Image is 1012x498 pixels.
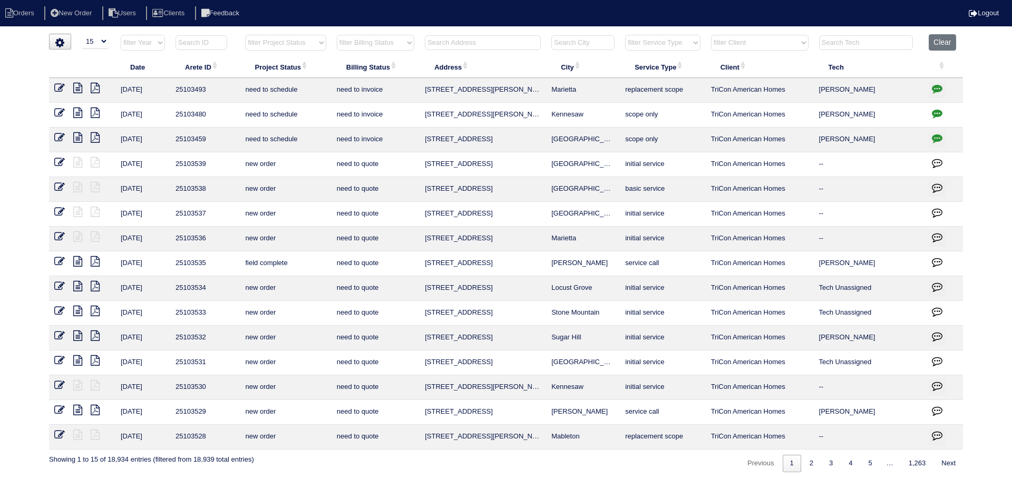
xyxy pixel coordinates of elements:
[546,128,620,152] td: [GEOGRAPHIC_DATA]
[783,455,801,472] a: 1
[706,227,814,251] td: TriCon American Homes
[901,455,933,472] a: 1,263
[115,326,170,350] td: [DATE]
[822,455,840,472] a: 3
[240,103,331,128] td: need to schedule
[240,152,331,177] td: new order
[240,375,331,400] td: new order
[620,227,705,251] td: initial service
[332,103,420,128] td: need to invoice
[170,350,240,375] td: 25103531
[546,276,620,301] td: Locust Grove
[706,152,814,177] td: TriCon American Homes
[819,35,913,50] input: Search Tech
[170,177,240,202] td: 25103538
[240,202,331,227] td: new order
[620,103,705,128] td: scope only
[620,251,705,276] td: service call
[706,276,814,301] td: TriCon American Homes
[425,35,541,50] input: Search Address
[814,177,924,202] td: --
[420,78,546,103] td: [STREET_ADDRESS][PERSON_NAME]
[706,78,814,103] td: TriCon American Homes
[546,103,620,128] td: Kennesaw
[620,425,705,450] td: replacement scope
[706,301,814,326] td: TriCon American Homes
[115,56,170,78] th: Date
[546,56,620,78] th: City: activate to sort column ascending
[146,9,193,17] a: Clients
[115,227,170,251] td: [DATE]
[814,128,924,152] td: [PERSON_NAME]
[115,276,170,301] td: [DATE]
[332,78,420,103] td: need to invoice
[802,455,821,472] a: 2
[195,6,248,21] li: Feedback
[170,326,240,350] td: 25103532
[620,400,705,425] td: service call
[814,227,924,251] td: --
[814,350,924,375] td: Tech Unassigned
[814,400,924,425] td: [PERSON_NAME]
[706,128,814,152] td: TriCon American Homes
[332,400,420,425] td: need to quote
[170,152,240,177] td: 25103539
[170,400,240,425] td: 25103529
[240,251,331,276] td: field complete
[332,375,420,400] td: need to quote
[814,375,924,400] td: --
[420,301,546,326] td: [STREET_ADDRESS]
[420,326,546,350] td: [STREET_ADDRESS]
[44,9,100,17] a: New Order
[115,152,170,177] td: [DATE]
[146,6,193,21] li: Clients
[240,301,331,326] td: new order
[332,326,420,350] td: need to quote
[814,78,924,103] td: [PERSON_NAME]
[814,202,924,227] td: --
[546,326,620,350] td: Sugar Hill
[620,78,705,103] td: replacement scope
[546,251,620,276] td: [PERSON_NAME]
[546,375,620,400] td: Kennesaw
[170,128,240,152] td: 25103459
[102,9,144,17] a: Users
[814,56,924,78] th: Tech
[170,251,240,276] td: 25103535
[170,103,240,128] td: 25103480
[814,301,924,326] td: Tech Unassigned
[115,301,170,326] td: [DATE]
[546,202,620,227] td: [GEOGRAPHIC_DATA]
[546,177,620,202] td: [GEOGRAPHIC_DATA]
[240,128,331,152] td: need to schedule
[969,9,999,17] a: Logout
[420,350,546,375] td: [STREET_ADDRESS]
[740,455,782,472] a: Previous
[332,177,420,202] td: need to quote
[170,78,240,103] td: 25103493
[332,152,420,177] td: need to quote
[170,301,240,326] td: 25103533
[814,251,924,276] td: [PERSON_NAME]
[240,56,331,78] th: Project Status: activate to sort column ascending
[706,202,814,227] td: TriCon American Homes
[546,227,620,251] td: Marietta
[115,375,170,400] td: [DATE]
[880,459,900,467] span: …
[240,425,331,450] td: new order
[420,400,546,425] td: [STREET_ADDRESS]
[551,35,615,50] input: Search City
[546,425,620,450] td: Mableton
[49,450,254,464] div: Showing 1 to 15 of 18,934 entries (filtered from 18,939 total entries)
[170,276,240,301] td: 25103534
[420,425,546,450] td: [STREET_ADDRESS][PERSON_NAME]
[546,152,620,177] td: [GEOGRAPHIC_DATA]
[620,276,705,301] td: initial service
[115,177,170,202] td: [DATE]
[332,425,420,450] td: need to quote
[332,276,420,301] td: need to quote
[814,425,924,450] td: --
[620,128,705,152] td: scope only
[240,276,331,301] td: new order
[620,350,705,375] td: initial service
